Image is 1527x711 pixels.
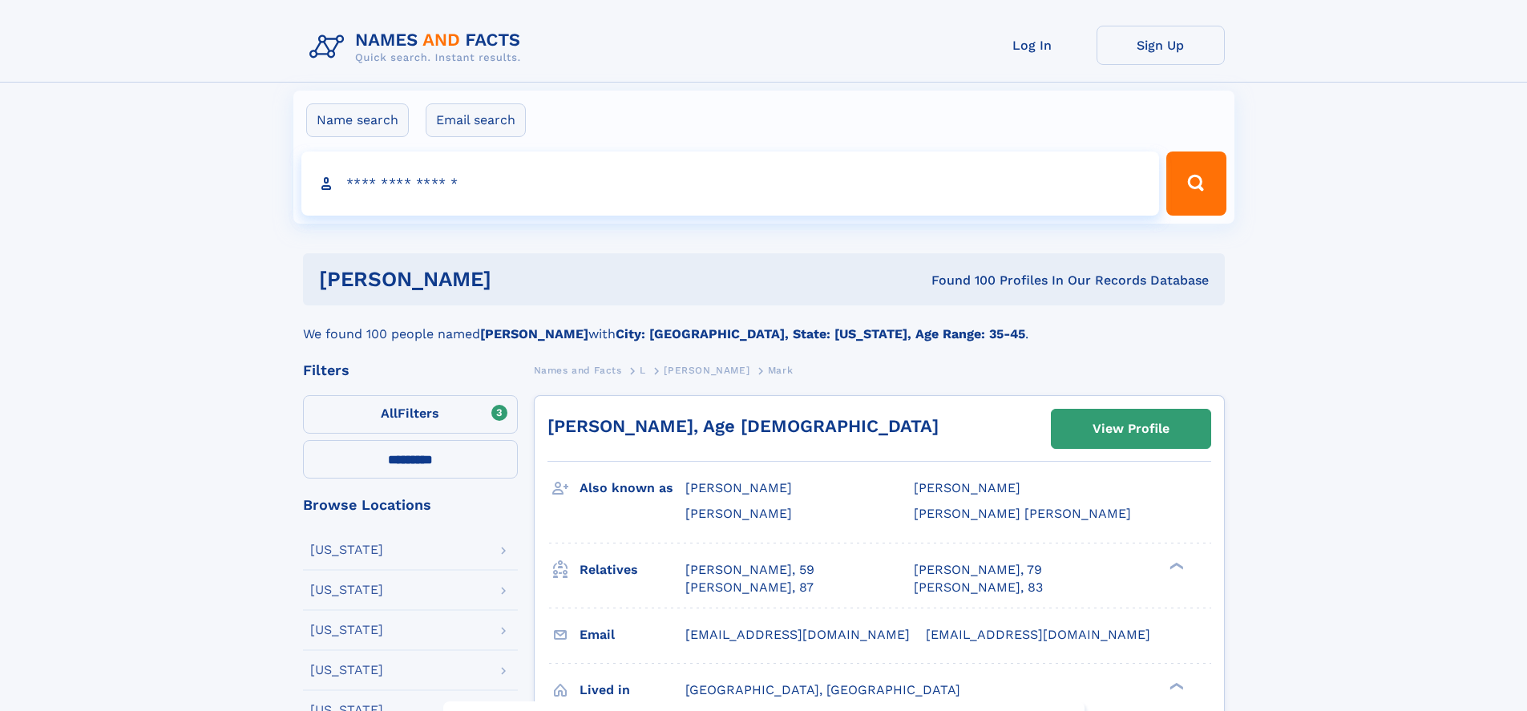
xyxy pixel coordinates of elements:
[319,269,712,289] h1: [PERSON_NAME]
[310,584,383,596] div: [US_STATE]
[640,360,646,380] a: L
[580,556,685,584] h3: Relatives
[303,498,518,512] div: Browse Locations
[1165,681,1185,691] div: ❯
[381,406,398,421] span: All
[685,506,792,521] span: [PERSON_NAME]
[310,543,383,556] div: [US_STATE]
[685,579,814,596] a: [PERSON_NAME], 87
[711,272,1209,289] div: Found 100 Profiles In Our Records Database
[1166,151,1226,216] button: Search Button
[1093,410,1169,447] div: View Profile
[664,360,749,380] a: [PERSON_NAME]
[926,627,1150,642] span: [EMAIL_ADDRESS][DOMAIN_NAME]
[547,416,939,436] a: [PERSON_NAME], Age [DEMOGRAPHIC_DATA]
[616,326,1025,341] b: City: [GEOGRAPHIC_DATA], State: [US_STATE], Age Range: 35-45
[480,326,588,341] b: [PERSON_NAME]
[685,682,960,697] span: [GEOGRAPHIC_DATA], [GEOGRAPHIC_DATA]
[301,151,1160,216] input: search input
[685,480,792,495] span: [PERSON_NAME]
[768,365,793,376] span: Mark
[968,26,1097,65] a: Log In
[303,305,1225,344] div: We found 100 people named with .
[914,506,1131,521] span: [PERSON_NAME] [PERSON_NAME]
[310,624,383,636] div: [US_STATE]
[914,480,1020,495] span: [PERSON_NAME]
[580,621,685,648] h3: Email
[640,365,646,376] span: L
[685,561,814,579] a: [PERSON_NAME], 59
[303,395,518,434] label: Filters
[664,365,749,376] span: [PERSON_NAME]
[303,363,518,378] div: Filters
[306,103,409,137] label: Name search
[580,677,685,704] h3: Lived in
[426,103,526,137] label: Email search
[685,627,910,642] span: [EMAIL_ADDRESS][DOMAIN_NAME]
[534,360,622,380] a: Names and Facts
[1052,410,1210,448] a: View Profile
[303,26,534,69] img: Logo Names and Facts
[914,579,1043,596] a: [PERSON_NAME], 83
[310,664,383,677] div: [US_STATE]
[914,561,1042,579] a: [PERSON_NAME], 79
[1165,560,1185,571] div: ❯
[1097,26,1225,65] a: Sign Up
[580,475,685,502] h3: Also known as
